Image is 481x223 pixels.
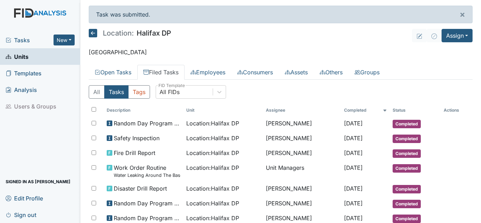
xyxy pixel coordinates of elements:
span: Templates [6,68,42,79]
a: Tasks [6,36,54,44]
span: Sign out [6,209,36,220]
th: Toggle SortBy [390,104,441,116]
span: Random Day Program Inspection [114,199,181,207]
td: [PERSON_NAME] [263,196,341,211]
span: Signed in as [PERSON_NAME] [6,176,70,187]
div: Type filter [89,85,150,99]
a: Others [314,65,349,80]
span: [DATE] [344,185,363,192]
span: Completed [393,149,421,158]
span: Completed [393,185,421,193]
a: Filed Tasks [137,65,185,80]
th: Assignee [263,104,341,116]
small: Water Leaking Around The Base of the Toilet [114,172,181,179]
span: Location: [103,30,134,37]
span: [DATE] [344,200,363,207]
span: [DATE] [344,149,363,156]
span: Analysis [6,84,37,95]
span: Random Day Program Inspection [114,119,181,128]
span: Location : Halifax DP [186,199,239,207]
span: Location : Halifax DP [186,163,239,172]
span: [DATE] [344,120,363,127]
span: Location : Halifax DP [186,149,239,157]
a: Consumers [231,65,279,80]
span: Disaster Drill Report [114,184,167,193]
td: [PERSON_NAME] [263,181,341,196]
div: All FIDs [160,88,180,96]
span: Edit Profile [6,193,43,204]
p: [GEOGRAPHIC_DATA] [89,48,473,56]
h5: Halifax DP [89,29,171,37]
button: All [89,85,105,99]
button: Tags [128,85,150,99]
span: [DATE] [344,215,363,222]
a: Groups [349,65,386,80]
a: Open Tasks [89,65,137,80]
span: Completed [393,215,421,223]
span: Fire Drill Report [114,149,155,157]
span: Random Day Program Inspection [114,214,181,222]
th: Toggle SortBy [183,104,263,116]
th: Toggle SortBy [341,104,390,116]
button: Assign [442,29,473,42]
a: Assets [279,65,314,80]
span: × [460,9,465,19]
td: [PERSON_NAME] [263,146,341,161]
a: Employees [185,65,231,80]
td: [PERSON_NAME] [263,131,341,146]
div: Task was submitted. [89,6,473,23]
span: Location : Halifax DP [186,214,239,222]
span: Location : Halifax DP [186,134,239,142]
input: Toggle All Rows Selected [92,107,96,112]
button: × [452,6,472,23]
button: New [54,35,75,45]
button: Tasks [104,85,129,99]
span: Completed [393,164,421,173]
span: Units [6,51,29,62]
span: Completed [393,120,421,128]
td: [PERSON_NAME] [263,116,341,131]
span: [DATE] [344,135,363,142]
span: Location : Halifax DP [186,184,239,193]
th: Toggle SortBy [104,104,183,116]
td: Unit Managers [263,161,341,181]
span: Completed [393,135,421,143]
span: Location : Halifax DP [186,119,239,128]
span: Work Order Routine Water Leaking Around The Base of the Toilet [114,163,181,179]
span: [DATE] [344,164,363,171]
span: Completed [393,200,421,208]
span: Safety Inspection [114,134,160,142]
th: Actions [441,104,473,116]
